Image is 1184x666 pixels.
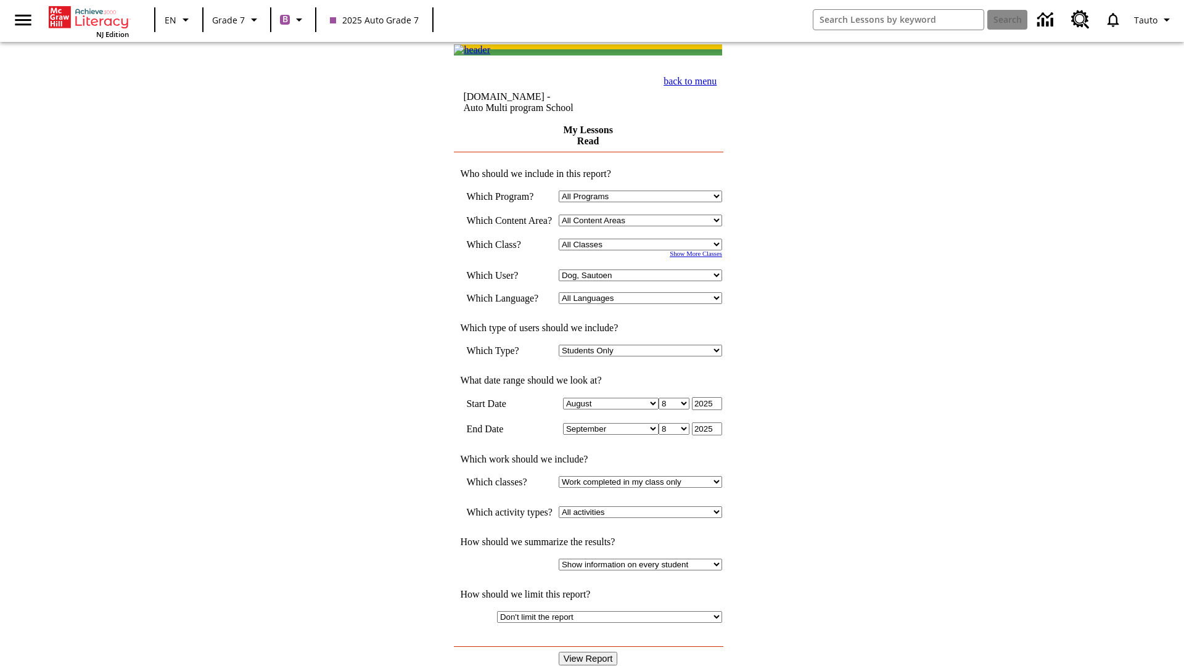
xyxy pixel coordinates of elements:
[670,250,722,257] a: Show More Classes
[463,91,620,113] td: [DOMAIN_NAME] -
[466,215,552,226] nobr: Which Content Area?
[466,476,553,488] td: Which classes?
[454,375,722,386] td: What date range should we look at?
[466,239,553,250] td: Which Class?
[454,168,722,179] td: Who should we include in this report?
[1134,14,1157,27] span: Tauto
[5,2,41,38] button: Open side menu
[466,506,553,518] td: Which activity types?
[466,345,553,356] td: Which Type?
[563,125,612,146] a: My Lessons Read
[1064,3,1097,36] a: Resource Center, Will open in new tab
[559,652,618,665] input: View Report
[454,323,722,334] td: Which type of users should we include?
[165,14,176,27] span: EN
[159,9,199,31] button: Language: EN, Select a language
[466,292,553,304] td: Which Language?
[664,76,717,86] a: back to menu
[212,14,245,27] span: Grade 7
[330,14,419,27] span: 2025 Auto Grade 7
[282,12,288,27] span: B
[275,9,311,31] button: Boost Class color is purple. Change class color
[49,4,129,39] div: Home
[454,536,722,548] td: How should we summarize the results?
[1097,4,1129,36] a: Notifications
[454,589,722,600] td: How should we limit this report?
[466,191,553,202] td: Which Program?
[463,102,573,113] nobr: Auto Multi program School
[466,269,553,281] td: Which User?
[454,454,722,465] td: Which work should we include?
[466,397,553,410] td: Start Date
[813,10,984,30] input: search field
[1030,3,1064,37] a: Data Center
[207,9,266,31] button: Grade: Grade 7, Select a grade
[466,422,553,435] td: End Date
[1129,9,1179,31] button: Profile/Settings
[96,30,129,39] span: NJ Edition
[454,44,490,55] img: header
